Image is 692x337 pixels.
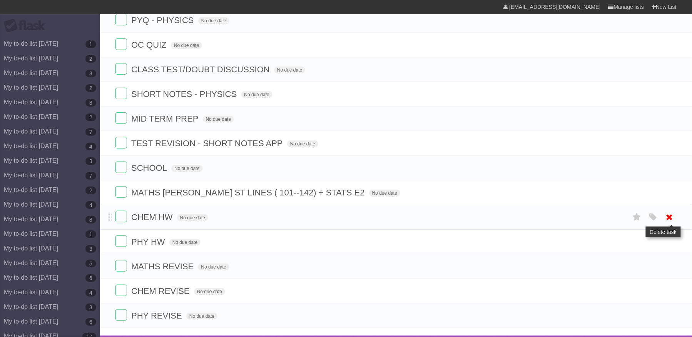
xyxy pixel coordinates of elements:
[85,157,96,165] b: 3
[203,116,234,123] span: No due date
[131,163,169,173] span: SCHOOL
[198,17,229,24] span: No due date
[131,89,239,99] span: SHORT NOTES - PHYSICS
[369,190,400,197] span: No due date
[115,309,127,321] label: Done
[115,211,127,222] label: Done
[85,245,96,253] b: 3
[85,201,96,209] b: 4
[85,128,96,136] b: 7
[85,216,96,224] b: 3
[85,260,96,267] b: 5
[85,187,96,194] b: 2
[85,84,96,92] b: 2
[177,214,208,221] span: No due date
[115,112,127,124] label: Done
[115,14,127,25] label: Done
[85,113,96,121] b: 2
[131,262,196,271] span: MATHS REVISE
[131,188,367,197] span: MATHS [PERSON_NAME] ST LINES ( 101--142) + STATS E2
[4,19,50,33] div: Flask
[115,235,127,247] label: Done
[630,211,644,224] label: Star task
[131,286,192,296] span: CHEM REVISE
[85,143,96,150] b: 4
[131,237,167,247] span: PHY HW
[274,67,305,73] span: No due date
[85,318,96,326] b: 6
[198,264,229,270] span: No due date
[287,140,318,147] span: No due date
[194,288,225,295] span: No due date
[115,260,127,272] label: Done
[115,186,127,198] label: Done
[171,42,202,49] span: No due date
[85,230,96,238] b: 1
[131,114,200,123] span: MID TERM PREP
[131,15,196,25] span: PYQ - PHYSICS
[115,137,127,148] label: Done
[171,165,202,172] span: No due date
[85,172,96,180] b: 7
[85,304,96,311] b: 3
[131,138,285,148] span: TEST REVISION - SHORT NOTES APP
[186,313,217,320] span: No due date
[85,70,96,77] b: 3
[85,274,96,282] b: 6
[115,63,127,75] label: Done
[85,289,96,297] b: 4
[131,65,272,74] span: CLASS TEST/DOUBT DISCUSSION
[115,38,127,50] label: Done
[131,311,184,320] span: PHY REVISE
[131,40,169,50] span: OC QUIZ
[85,99,96,107] b: 3
[85,40,96,48] b: 1
[115,162,127,173] label: Done
[241,91,272,98] span: No due date
[169,239,201,246] span: No due date
[115,285,127,296] label: Done
[131,212,175,222] span: CHEM HW
[115,88,127,99] label: Done
[85,55,96,63] b: 2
